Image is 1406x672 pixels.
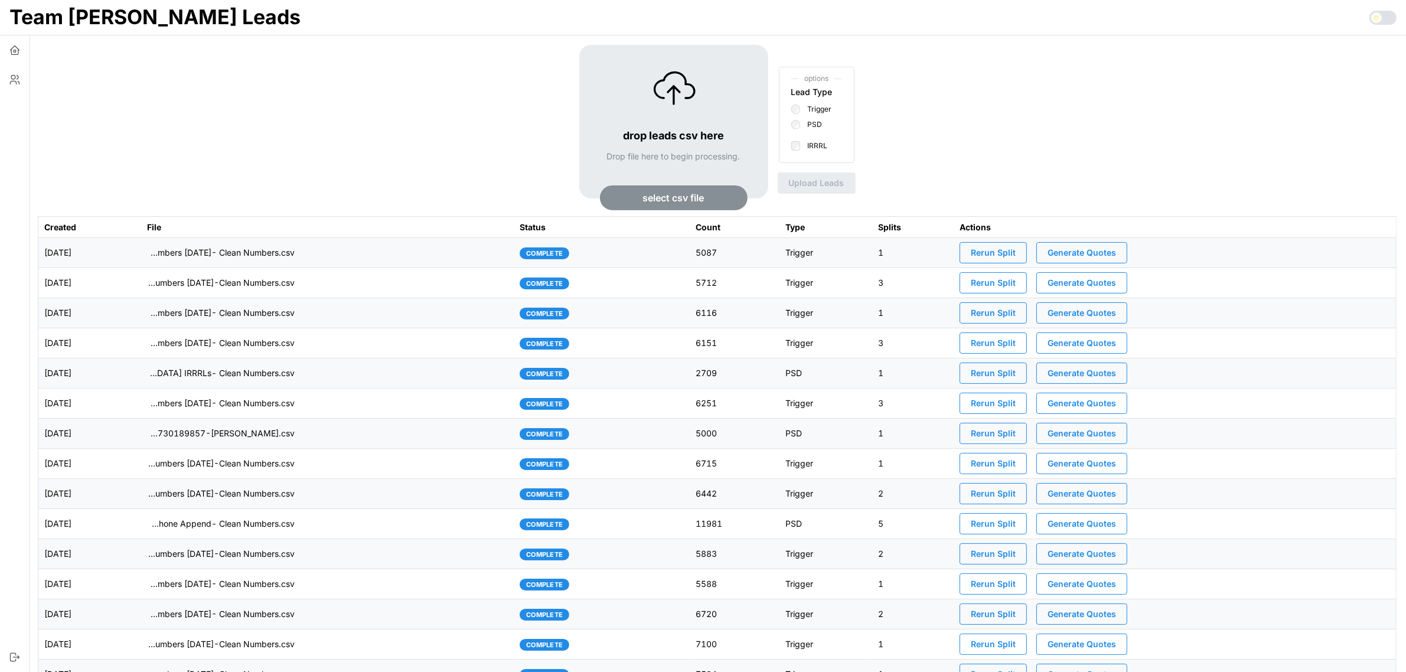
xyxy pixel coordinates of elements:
[1036,604,1127,625] button: Generate Quotes
[779,599,872,629] td: Trigger
[147,397,295,409] p: imports/[PERSON_NAME]/1755781215675-TU Master List With Numbers [DATE]- Clean Numbers.csv
[1048,574,1116,594] span: Generate Quotes
[971,484,1016,504] span: Rerun Split
[1036,363,1127,384] button: Generate Quotes
[147,247,295,259] p: imports/[PERSON_NAME]/1756317778868-TU Master List With Numbers [DATE]- Clean Numbers.csv
[779,358,872,389] td: PSD
[960,332,1027,354] button: Rerun Split
[960,272,1027,293] button: Rerun Split
[690,238,779,268] td: 5087
[147,548,295,560] p: imports/[PERSON_NAME]/1755524716139-TU Master List With Numbers [DATE]-Clean Numbers.csv
[779,389,872,419] td: Trigger
[872,268,954,298] td: 3
[38,298,141,328] td: [DATE]
[779,217,872,238] th: Type
[872,217,954,238] th: Splits
[147,608,295,620] p: imports/[PERSON_NAME]/1755180402020-TU Master List With Numbers [DATE]- Clean Numbers.csv
[38,268,141,298] td: [DATE]
[960,543,1027,565] button: Rerun Split
[1048,423,1116,443] span: Generate Quotes
[600,185,748,210] button: select csv file
[1036,332,1127,354] button: Generate Quotes
[141,217,514,238] th: File
[971,333,1016,353] span: Rerun Split
[960,483,1027,504] button: Rerun Split
[526,519,563,530] span: complete
[971,544,1016,564] span: Rerun Split
[960,393,1027,414] button: Rerun Split
[791,73,842,84] span: options
[690,268,779,298] td: 5712
[779,509,872,539] td: PSD
[791,86,833,99] div: Lead Type
[1048,634,1116,654] span: Generate Quotes
[960,423,1027,444] button: Rerun Split
[960,573,1027,595] button: Rerun Split
[38,389,141,419] td: [DATE]
[971,303,1016,323] span: Rerun Split
[872,389,954,419] td: 3
[690,479,779,509] td: 6442
[1036,573,1127,595] button: Generate Quotes
[779,539,872,569] td: Trigger
[526,368,563,379] span: complete
[690,328,779,358] td: 6151
[526,609,563,620] span: complete
[801,141,828,151] label: IRRRL
[526,640,563,650] span: complete
[960,634,1027,655] button: Rerun Split
[690,629,779,660] td: 7100
[147,277,295,289] p: imports/[PERSON_NAME]/1756219429086-TU Master List With Numbers [DATE]-Clean Numbers.csv
[971,574,1016,594] span: Rerun Split
[1048,544,1116,564] span: Generate Quotes
[38,238,141,268] td: [DATE]
[526,248,563,259] span: complete
[960,242,1027,263] button: Rerun Split
[960,302,1027,324] button: Rerun Split
[643,186,704,210] span: select csv file
[872,539,954,569] td: 2
[38,217,141,238] th: Created
[690,298,779,328] td: 6116
[690,217,779,238] th: Count
[1036,393,1127,414] button: Generate Quotes
[690,509,779,539] td: 11981
[1036,634,1127,655] button: Generate Quotes
[526,459,563,469] span: complete
[971,273,1016,293] span: Rerun Split
[1048,303,1116,323] span: Generate Quotes
[971,393,1016,413] span: Rerun Split
[960,604,1027,625] button: Rerun Split
[789,173,844,193] span: Upload Leads
[971,363,1016,383] span: Rerun Split
[1048,363,1116,383] span: Generate Quotes
[38,328,141,358] td: [DATE]
[779,298,872,328] td: Trigger
[971,634,1016,654] span: Rerun Split
[872,298,954,328] td: 1
[1048,514,1116,534] span: Generate Quotes
[960,363,1027,384] button: Rerun Split
[147,638,295,650] p: imports/[PERSON_NAME]/1755092422460-TU Master List With Numbers [DATE]-Clean Numbers.csv
[526,489,563,500] span: complete
[147,367,295,379] p: imports/[PERSON_NAME]/1755802842159-Carolina [GEOGRAPHIC_DATA] IRRRLs- Clean Numbers.csv
[526,338,563,349] span: complete
[1048,243,1116,263] span: Generate Quotes
[38,479,141,509] td: [DATE]
[971,604,1016,624] span: Rerun Split
[1036,483,1127,504] button: Generate Quotes
[954,217,1397,238] th: Actions
[147,428,295,439] p: imports/[PERSON_NAME]/1755730189857-[PERSON_NAME].csv
[1048,484,1116,504] span: Generate Quotes
[971,243,1016,263] span: Rerun Split
[1036,242,1127,263] button: Generate Quotes
[872,449,954,479] td: 1
[1048,333,1116,353] span: Generate Quotes
[1036,543,1127,565] button: Generate Quotes
[779,419,872,449] td: PSD
[690,569,779,599] td: 5588
[9,4,301,30] h1: Team [PERSON_NAME] Leads
[779,449,872,479] td: Trigger
[38,358,141,389] td: [DATE]
[38,629,141,660] td: [DATE]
